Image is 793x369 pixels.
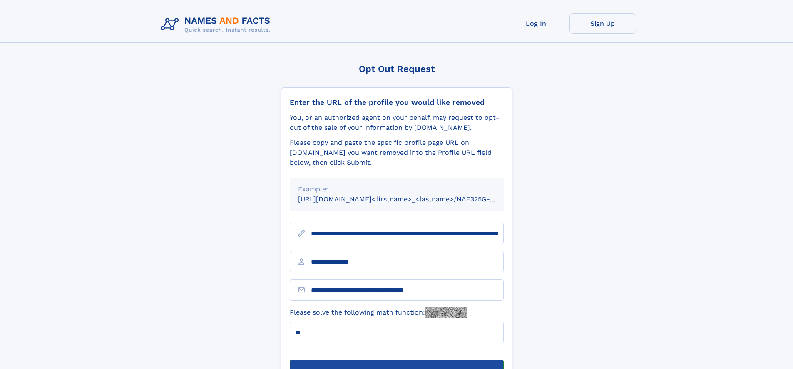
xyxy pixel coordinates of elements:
[157,13,277,36] img: Logo Names and Facts
[569,13,636,34] a: Sign Up
[298,184,495,194] div: Example:
[503,13,569,34] a: Log In
[298,195,520,203] small: [URL][DOMAIN_NAME]<firstname>_<lastname>/NAF325G-xxxxxxxx
[290,138,504,168] div: Please copy and paste the specific profile page URL on [DOMAIN_NAME] you want removed into the Pr...
[290,98,504,107] div: Enter the URL of the profile you would like removed
[281,64,512,74] div: Opt Out Request
[290,113,504,133] div: You, or an authorized agent on your behalf, may request to opt-out of the sale of your informatio...
[290,307,467,318] label: Please solve the following math function:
